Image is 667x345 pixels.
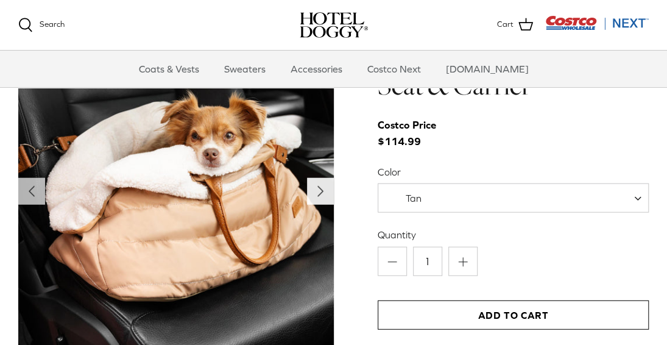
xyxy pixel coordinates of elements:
[378,165,649,179] label: Color
[497,18,513,31] span: Cart
[356,51,432,87] a: Costco Next
[18,18,65,32] a: Search
[378,301,649,330] button: Add to Cart
[413,247,442,276] input: Quantity
[435,51,540,87] a: [DOMAIN_NAME]
[378,192,446,205] span: Tan
[497,17,533,33] a: Cart
[280,51,353,87] a: Accessories
[378,183,649,213] span: Tan
[307,178,334,205] button: Next
[378,117,436,133] div: Costco Price
[406,193,422,204] span: Tan
[545,23,649,32] a: Visit Costco Next
[378,228,649,241] label: Quantity
[378,34,649,102] h1: Hotel Doggy Deluxe Car Seat & Carrier
[128,51,210,87] a: Coats & Vests
[378,117,448,150] span: $114.99
[545,15,649,30] img: Costco Next
[300,12,368,38] img: hoteldoggycom
[300,12,368,38] a: hoteldoggy.com hoteldoggycom
[18,178,45,205] button: Previous
[40,20,65,29] span: Search
[213,51,277,87] a: Sweaters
